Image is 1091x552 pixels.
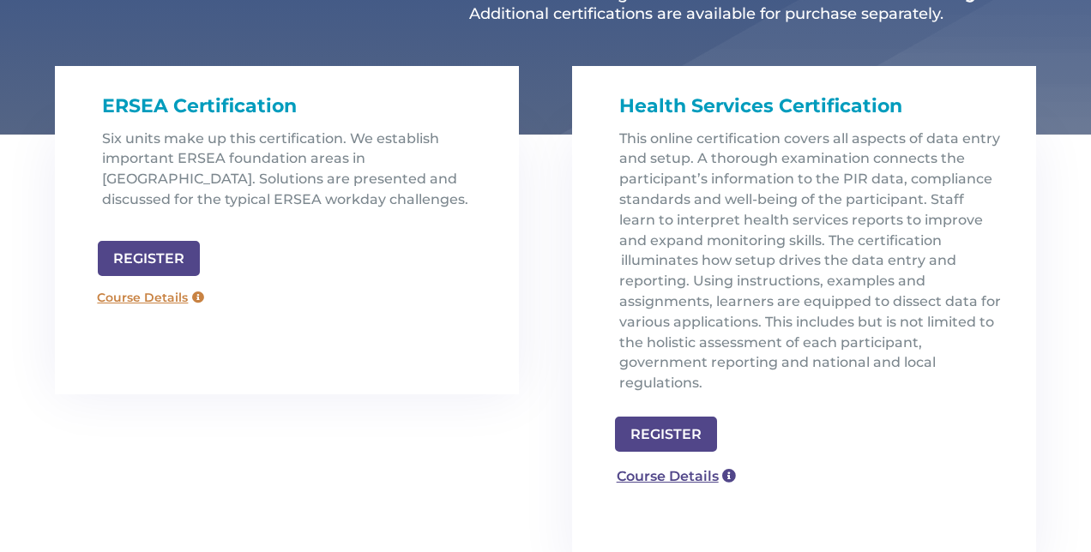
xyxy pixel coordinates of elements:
iframe: Chat Widget [811,367,1091,552]
a: Course Details [89,285,213,312]
p: Six units make up this certification. We establish important ERSEA foundation areas in [GEOGRAPHI... [102,129,485,224]
span: Health Services Certification [619,94,902,117]
span: This online certification covers all aspects of data entry and setup. A thorough examination conn... [619,130,1001,392]
a: REGISTER [98,241,200,276]
a: REGISTER [615,417,717,452]
span: ERSEA Certification [102,94,297,117]
a: Course Details [606,460,745,492]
